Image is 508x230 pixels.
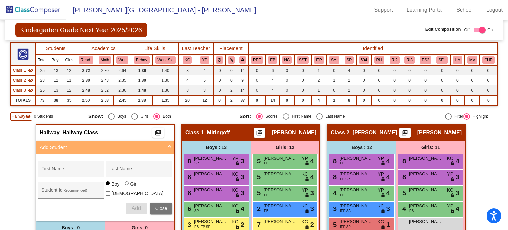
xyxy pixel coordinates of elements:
span: Hallway [40,129,60,136]
td: 0 [417,66,434,75]
th: Students [36,43,76,54]
td: 0 [434,66,450,75]
td: 38 [49,95,63,105]
td: 0 [294,75,311,85]
span: YP [302,155,308,162]
th: Chronic Absentee [480,54,497,66]
td: 2.80 [96,66,114,75]
button: 504 [359,56,369,64]
span: 8 [186,189,191,197]
span: [PERSON_NAME] [340,155,373,161]
span: Class 1 [13,68,26,73]
td: 0 [372,75,387,85]
td: 8 [342,95,356,105]
input: Last Name [109,169,169,174]
td: 0 [280,66,294,75]
td: 0 [417,75,434,85]
td: 4 [266,85,280,95]
td: 0 [372,66,387,75]
td: 2 [226,85,237,95]
th: Total [36,54,49,66]
td: 0 [213,75,225,85]
td: 0 [294,85,311,95]
td: 0 [356,85,372,95]
button: RI1 [374,56,384,64]
span: YP [378,155,384,162]
td: 0 [356,95,372,105]
th: Last Teacher [179,43,214,54]
button: SEL [436,56,447,64]
th: Placement [213,43,248,54]
td: 2.58 [96,95,114,105]
button: SST [297,56,309,64]
td: 0 [387,85,402,95]
td: 1 [326,95,342,105]
td: 1.38 [131,95,152,105]
span: [PERSON_NAME] [272,129,316,136]
td: 25 [36,66,49,75]
span: Close [155,206,167,211]
td: 0 [248,66,266,75]
th: Boys [49,54,63,66]
span: Class 2 [331,129,349,136]
td: 0 [372,85,387,95]
span: lock [235,161,240,166]
button: Print Students Details [399,128,411,138]
td: 3 [196,85,213,95]
span: 4 [386,188,390,198]
td: 37 [237,95,248,105]
span: 4 [331,189,337,197]
span: lock [235,177,240,182]
td: 0 [465,95,480,105]
td: 0 [226,75,237,85]
td: 1 [311,85,327,95]
span: 5 [255,173,261,181]
td: 0 [280,95,294,105]
span: YP [378,171,384,178]
span: [PERSON_NAME] [194,171,227,177]
td: 2.36 [114,85,131,95]
button: MV [467,56,477,64]
td: 13 [49,85,63,95]
button: SP [345,56,354,64]
span: lock [381,161,385,166]
mat-radio-group: Select an option [239,113,386,120]
td: 6 [266,66,280,75]
td: 2.45 [114,95,131,105]
div: Scores [263,114,277,119]
td: 12 [63,66,76,75]
span: YP [302,187,308,194]
div: Boy [111,181,119,187]
div: Boys : 12 [327,141,396,154]
span: [PERSON_NAME] [264,187,297,193]
span: EB [264,161,268,166]
td: Linh McHenry - McHenry [11,85,36,95]
td: 0 [402,85,417,95]
td: 0 [450,85,465,95]
span: 3 [456,172,459,182]
td: 9 [237,75,248,85]
td: 0 [480,95,497,105]
td: 0 [450,95,465,105]
td: 0 [450,66,465,75]
span: [PERSON_NAME] [417,129,462,136]
span: Sort: [239,114,251,119]
span: KC [447,155,453,162]
td: 0 [480,75,497,85]
td: 2 [342,75,356,85]
td: 2.64 [114,66,131,75]
td: 0 [417,95,434,105]
td: 0 [434,85,450,95]
td: 4 [342,66,356,75]
th: Emergent Bilingual [266,54,280,66]
td: 8 [179,66,196,75]
button: RFE [251,56,263,64]
td: 14 [237,85,248,95]
button: Print Students Details [152,128,164,138]
th: Reading Intervention: Session 3 [402,54,417,66]
div: Highlight [470,114,488,119]
td: 11 [63,75,76,85]
a: Logout [481,5,508,15]
td: 35 [63,95,76,105]
td: 0 [450,75,465,85]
